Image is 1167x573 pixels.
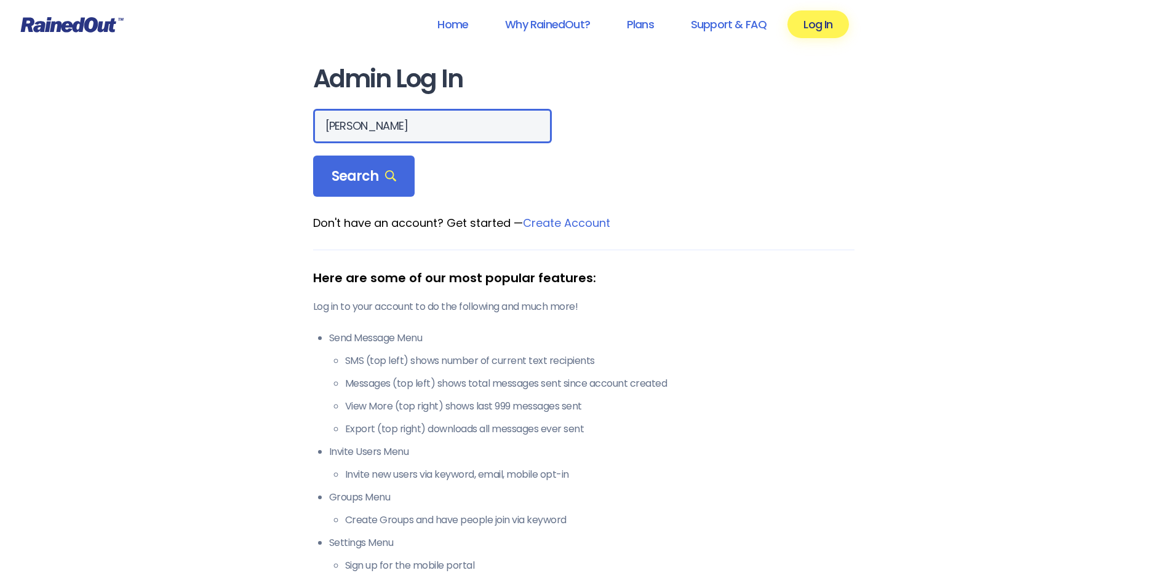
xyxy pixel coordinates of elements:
a: Plans [611,10,670,38]
li: Groups Menu [329,490,854,528]
li: Messages (top left) shows total messages sent since account created [345,376,854,391]
p: Log in to your account to do the following and much more! [313,299,854,314]
li: SMS (top left) shows number of current text recipients [345,354,854,368]
li: Send Message Menu [329,331,854,437]
span: Search [332,168,397,185]
li: Create Groups and have people join via keyword [345,513,854,528]
li: View More (top right) shows last 999 messages sent [345,399,854,414]
div: Here are some of our most popular features: [313,269,854,287]
li: Invite Users Menu [329,445,854,482]
a: Home [421,10,484,38]
a: Log In [787,10,848,38]
div: Search [313,156,415,197]
li: Invite new users via keyword, email, mobile opt-in [345,467,854,482]
a: Why RainedOut? [489,10,606,38]
input: Search Orgs… [313,109,552,143]
a: Support & FAQ [675,10,783,38]
li: Export (top right) downloads all messages ever sent [345,422,854,437]
a: Create Account [523,215,610,231]
h1: Admin Log In [313,65,854,93]
li: Sign up for the mobile portal [345,558,854,573]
